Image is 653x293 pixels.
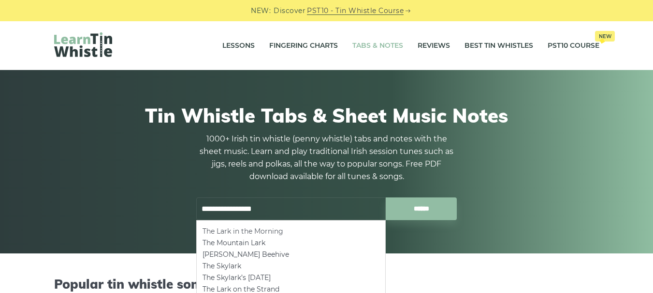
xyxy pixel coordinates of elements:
a: Lessons [222,34,255,58]
a: Best Tin Whistles [464,34,533,58]
a: Tabs & Notes [352,34,403,58]
li: The Mountain Lark [203,237,379,249]
li: [PERSON_NAME] Beehive [203,249,379,260]
h1: Tin Whistle Tabs & Sheet Music Notes [54,104,599,127]
span: New [595,31,615,42]
a: PST10 CourseNew [548,34,599,58]
a: Reviews [418,34,450,58]
li: The Skylark [203,260,379,272]
a: Fingering Charts [269,34,338,58]
li: The Lark in the Morning [203,225,379,237]
h2: Popular tin whistle songs & tunes [54,277,599,292]
img: LearnTinWhistle.com [54,32,112,57]
p: 1000+ Irish tin whistle (penny whistle) tabs and notes with the sheet music. Learn and play tradi... [196,133,457,183]
li: The Skylark’s [DATE] [203,272,379,283]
